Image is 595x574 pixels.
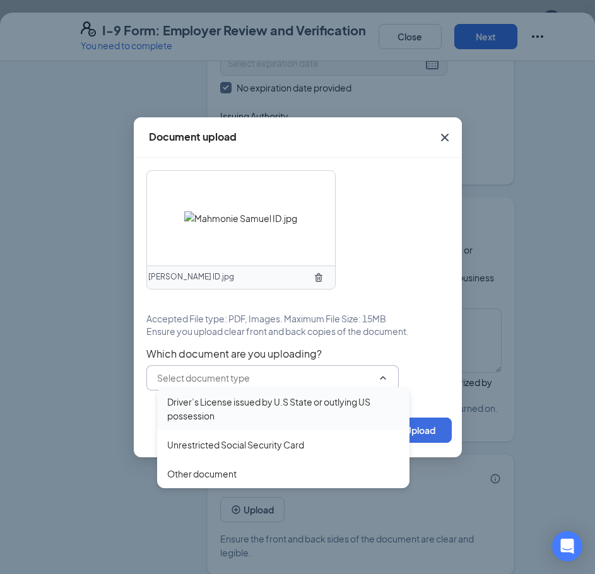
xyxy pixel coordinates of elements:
img: Mahmonie Samuel ID.jpg [184,211,297,225]
button: Upload [389,418,452,443]
div: Document upload [149,130,237,144]
div: Driver’s License issued by U.S State or outlying US possession [167,395,399,423]
div: Unrestricted Social Security Card [167,438,304,452]
svg: Cross [437,130,452,145]
input: Select document type [157,371,373,385]
button: TrashOutline [309,267,329,288]
button: Close [428,117,462,158]
div: Other document [167,467,237,481]
svg: ChevronUp [378,373,388,383]
span: Ensure you upload clear front and back copies of the document. [146,325,409,337]
svg: TrashOutline [314,272,324,283]
span: Accepted File type: PDF, Images. Maximum File Size: 15MB [146,312,386,325]
div: Open Intercom Messenger [552,531,582,561]
span: [PERSON_NAME] ID.jpg [148,271,234,283]
span: Which document are you uploading? [146,348,449,360]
